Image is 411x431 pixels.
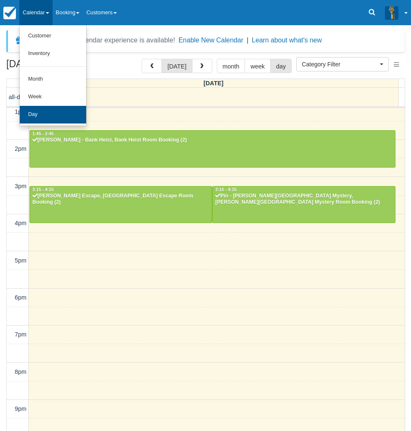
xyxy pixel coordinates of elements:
img: A3 [385,6,398,19]
a: Inventory [20,45,86,63]
ul: Calendar [19,25,87,126]
span: 5pm [15,257,26,264]
div: Pin - [PERSON_NAME][GEOGRAPHIC_DATA] Mystery, [PERSON_NAME][GEOGRAPHIC_DATA] Mystery Room Booking... [215,193,393,206]
a: 3:15 - 4:15[PERSON_NAME] Escape, [GEOGRAPHIC_DATA] Escape Room Booking (2) [29,186,212,223]
a: Customer [20,27,86,45]
span: 3:15 - 4:15 [32,187,54,192]
button: Category Filter [296,57,389,71]
span: 7pm [15,331,26,338]
button: week [245,59,271,73]
button: Enable New Calendar [179,36,243,45]
span: 4pm [15,220,26,226]
a: Week [20,88,86,106]
a: Learn about what's new [252,37,322,44]
div: A new Booking Calendar experience is available! [28,35,175,45]
a: 1:45 - 2:45[PERSON_NAME] - Bank Heist, Bank Heist Room Booking (2) [29,130,395,167]
span: 6pm [15,294,26,301]
span: Category Filter [302,60,378,68]
a: Day [20,106,86,124]
span: 8pm [15,368,26,375]
button: day [270,59,292,73]
img: checkfront-main-nav-mini-logo.png [3,7,16,19]
span: 9pm [15,405,26,412]
a: Month [20,71,86,88]
a: 3:15 - 4:15Pin - [PERSON_NAME][GEOGRAPHIC_DATA] Mystery, [PERSON_NAME][GEOGRAPHIC_DATA] Mystery R... [212,186,395,223]
span: [DATE] [203,80,224,87]
span: | [247,37,248,44]
span: 2pm [15,145,26,152]
span: 3:15 - 4:15 [215,187,237,192]
div: [PERSON_NAME] Escape, [GEOGRAPHIC_DATA] Escape Room Booking (2) [32,193,210,206]
div: [PERSON_NAME] - Bank Heist, Bank Heist Room Booking (2) [32,137,393,144]
h2: [DATE] [6,59,113,74]
span: 1pm [15,108,26,115]
span: all-day [9,94,26,100]
button: month [217,59,245,73]
span: 3pm [15,183,26,189]
span: 1:45 - 2:45 [32,131,54,136]
button: [DATE] [161,59,192,73]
